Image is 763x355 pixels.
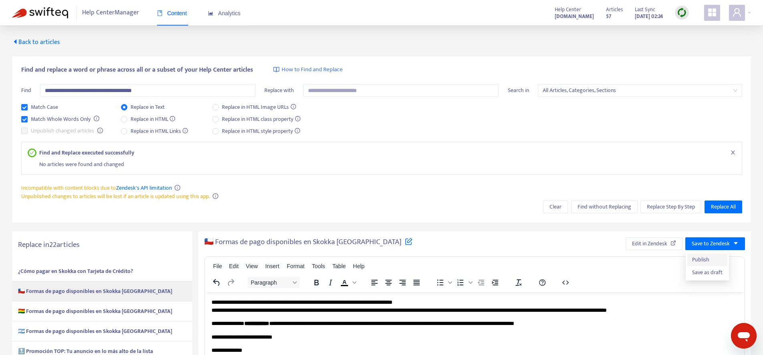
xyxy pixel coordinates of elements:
span: info-circle [94,116,99,121]
button: Clear [543,201,568,213]
button: Italic [324,277,337,288]
span: Replace in HTML class property [219,115,304,124]
span: info-circle [97,128,103,133]
span: Replace with [264,86,294,95]
div: No articles were found and changed [39,157,736,168]
span: Replace All [711,203,736,211]
button: Increase indent [488,277,502,288]
iframe: Pulsante per aprire la finestra di messaggistica [731,323,757,349]
span: user [732,8,742,17]
span: Unpublish changed articles [28,126,97,135]
img: Swifteq [12,7,68,18]
span: Analytics [208,10,241,16]
button: Align left [368,277,381,288]
span: caret-down [733,241,739,246]
strong: 🇧🇴 Formas de pago disponibles en Skokka [GEOGRAPHIC_DATA] [18,307,172,316]
span: Paragraph [251,279,290,286]
span: Help Center [555,5,581,14]
button: Decrease indent [474,277,488,288]
span: Edit in Zendesk [632,239,667,248]
button: Justify [410,277,423,288]
span: Articles [606,5,623,14]
span: Replace in Text [127,103,168,112]
button: Align center [382,277,395,288]
span: Replace in HTML [127,115,179,124]
a: How to Find and Replace [273,65,343,74]
span: info-circle [213,193,218,199]
button: Replace All [705,201,742,213]
span: Insert [265,263,279,269]
img: image-link [273,66,280,73]
span: Last Sync [635,5,655,14]
span: Replace in HTML Links [127,127,191,136]
span: caret-left [12,38,18,45]
div: Text color Black [338,277,358,288]
span: How to Find and Replace [282,65,343,74]
strong: [DATE] 02:24 [635,12,663,21]
span: Replace in HTML Image URLs [219,103,299,112]
div: Numbered list [454,277,474,288]
span: close [730,150,736,155]
button: Help [536,277,549,288]
span: Publish [692,255,723,264]
span: info-circle [175,185,180,191]
span: Table [332,263,346,269]
h5: Replace in 22 articles [18,241,186,250]
span: Find and replace a word or phrase across all or a subset of your Help Center articles [21,65,253,75]
span: book [157,10,163,16]
span: Search in [508,86,529,95]
span: Tools [312,263,325,269]
span: Format [287,263,304,269]
span: check [30,150,34,155]
strong: 57 [606,12,611,21]
span: Save to Zendesk [692,239,730,248]
img: sync.dc5367851b00ba804db3.png [677,8,687,18]
button: Find without Replacing [571,201,638,213]
span: Unpublished changes to articles will be lost if an article is updated using this app. [21,192,210,201]
button: Save to Zendeskcaret-down [685,237,745,250]
button: Bold [310,277,323,288]
span: Content [157,10,187,16]
strong: 🇦🇷 Formas de pago disponibles en Skokka [GEOGRAPHIC_DATA] [18,327,172,336]
span: Replace in HTML style property [219,127,303,136]
span: Incompatible with content blocks due to [21,183,172,193]
span: Find without Replacing [578,203,631,211]
strong: 🇨🇱 Formas de pago disponibles en Skokka [GEOGRAPHIC_DATA] [18,287,172,296]
button: Clear formatting [512,277,525,288]
span: Find [21,86,31,95]
span: Replace Step By Step [647,203,695,211]
span: View [246,263,258,269]
span: Edit [229,263,239,269]
button: Block Paragraph [248,277,300,288]
div: Bullet list [433,277,453,288]
span: Save as draft [692,268,723,277]
span: Match Case [28,103,61,112]
a: [DOMAIN_NAME] [555,12,594,21]
span: Help [353,263,364,269]
button: Replace Step By Step [640,201,701,213]
strong: ¿Cómo pagar en Skokka con Tarjeta de Crédito? [18,267,133,276]
a: Zendesk's API limitation [116,183,172,193]
span: All Articles, Categories, Sections [543,84,737,96]
h5: 🇨🇱 Formas de pago disponibles en Skokka [GEOGRAPHIC_DATA] [204,237,413,247]
span: Clear [550,203,562,211]
button: Undo [210,277,223,288]
span: area-chart [208,10,213,16]
span: Back to articles [12,37,60,48]
strong: Find and Replace executed successfully [39,148,134,157]
span: Match Whole Words Only [28,115,94,124]
span: Help Center Manager [82,5,139,20]
span: appstore [707,8,717,17]
button: Redo [224,277,238,288]
button: Edit in Zendesk [626,237,682,250]
span: File [213,263,222,269]
button: Align right [396,277,409,288]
